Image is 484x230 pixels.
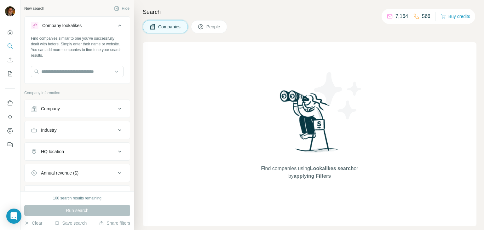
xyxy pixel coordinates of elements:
button: Industry [25,123,130,138]
button: Save search [55,220,87,226]
button: Share filters [99,220,130,226]
span: Companies [158,24,181,30]
div: Industry [41,127,57,133]
button: Quick start [5,26,15,38]
img: Surfe Illustration - Woman searching with binoculars [277,89,343,159]
div: Company [41,106,60,112]
button: Buy credits [441,12,470,21]
span: Find companies using or by [259,165,360,180]
div: New search [24,6,44,11]
button: Feedback [5,139,15,150]
p: 566 [422,13,430,20]
button: Annual revenue ($) [25,165,130,181]
button: Enrich CSV [5,54,15,66]
img: Avatar [5,6,15,16]
button: Company [25,101,130,116]
button: Company lookalikes [25,18,130,36]
button: Use Surfe on LinkedIn [5,97,15,109]
div: Find companies similar to one you've successfully dealt with before. Simply enter their name or w... [31,36,124,58]
button: Hide [110,4,134,13]
button: Employees (size) [25,187,130,202]
div: 100 search results remaining [53,195,101,201]
span: Lookalikes search [310,166,354,171]
h4: Search [143,8,476,16]
button: Dashboard [5,125,15,136]
button: Clear [24,220,42,226]
button: Use Surfe API [5,111,15,123]
span: People [206,24,221,30]
div: HQ location [41,148,64,155]
p: 7,164 [395,13,408,20]
button: Search [5,40,15,52]
button: HQ location [25,144,130,159]
img: Surfe Illustration - Stars [310,67,366,124]
div: Open Intercom Messenger [6,209,21,224]
div: Company lookalikes [42,22,82,29]
div: Annual revenue ($) [41,170,78,176]
span: applying Filters [294,173,331,179]
button: My lists [5,68,15,79]
p: Company information [24,90,130,96]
